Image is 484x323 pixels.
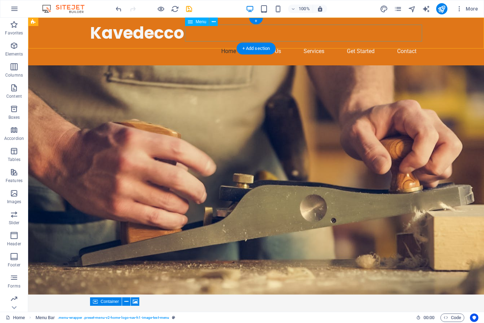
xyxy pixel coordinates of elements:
[299,5,310,13] h6: 100%
[185,5,193,13] i: Save (Ctrl+S)
[5,51,23,57] p: Elements
[456,5,478,12] span: More
[58,314,169,322] span: . menu-wrapper .preset-menu-v2-home-logo-nav-h1-image-text-menu
[317,6,323,12] i: On resize automatically adjust zoom level to fit chosen device.
[8,115,20,120] p: Boxes
[7,199,21,205] p: Images
[4,136,24,141] p: Accordion
[444,314,461,322] span: Code
[8,283,20,289] p: Forms
[8,262,20,268] p: Footer
[171,5,179,13] i: Reload page
[172,316,175,319] i: This element is a customizable preset
[114,5,123,13] button: undo
[8,157,20,162] p: Tables
[249,18,263,24] div: +
[394,5,402,13] button: pages
[428,315,429,320] span: :
[6,178,23,183] p: Features
[196,20,206,24] span: Menu
[115,5,123,13] i: Undo: Background ($color-primary -> #e07618) (Ctrl+Z)
[157,5,165,13] button: Click here to leave preview mode and continue editing
[453,3,481,14] button: More
[470,314,478,322] button: Usercentrics
[288,5,313,13] button: 100%
[9,220,20,226] p: Slider
[7,241,21,247] p: Header
[436,3,447,14] button: publish
[438,5,446,13] i: Publish
[422,5,430,13] i: AI Writer
[408,5,416,13] i: Navigator
[408,5,416,13] button: navigator
[394,5,402,13] i: Pages (Ctrl+Alt+S)
[5,72,23,78] p: Columns
[36,314,55,322] span: Click to select. Double-click to edit
[380,5,388,13] i: Design (Ctrl+Alt+Y)
[423,314,434,322] span: 00 00
[36,314,176,322] nav: breadcrumb
[5,30,23,36] p: Favorites
[6,93,22,99] p: Content
[6,314,25,322] a: Click to cancel selection. Double-click to open Pages
[237,43,276,54] div: + Add section
[40,5,93,13] img: Editor Logo
[422,5,431,13] button: text_generator
[185,5,193,13] button: save
[171,5,179,13] button: reload
[440,314,464,322] button: Code
[101,299,119,304] span: Container
[416,314,435,322] h6: Session time
[380,5,388,13] button: design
